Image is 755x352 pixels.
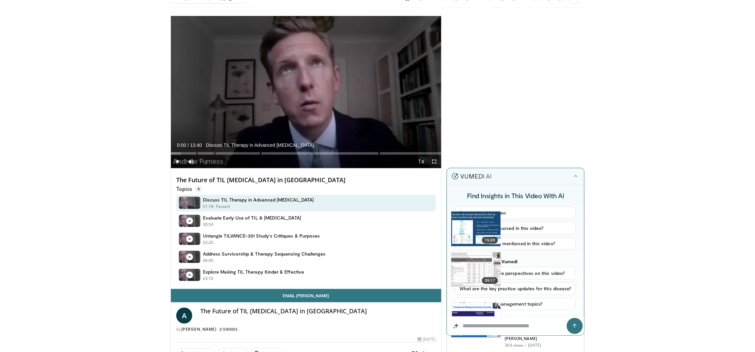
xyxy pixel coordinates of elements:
[203,269,304,275] h4: Explore Making TIL Therapy Kinder & Effective
[171,289,441,302] a: Email [PERSON_NAME]
[451,252,580,297] a: 09:17 ASCO® 2025 Insights: Real-World Effectiveness Comparison of Nivo + R… 2025 ASCO® Annual Mee...
[203,222,214,228] p: 00:54
[455,298,576,310] button: What are related management topics?
[528,343,541,348] p: [DATE]
[203,276,214,282] p: 03:10
[177,142,186,148] span: 0:00
[214,204,230,210] p: - Paused
[181,326,217,332] a: [PERSON_NAME]
[176,308,192,324] a: A
[447,317,584,335] input: Question for the AI
[171,155,184,168] button: Play
[418,336,436,342] div: [DATE]
[171,16,441,168] video-js: Video Player
[200,308,436,315] h4: The Future of TIL [MEDICAL_DATA] in [GEOGRAPHIC_DATA]
[455,267,576,280] button: What are alternative perspectives on this video?
[452,173,491,180] img: vumedi-ai-logo.v2.svg
[525,343,527,348] div: ·
[455,282,576,295] button: What are the key practice updates for this disease?
[451,211,580,247] a: 19:09 ASCO® 2025 Summary: [MEDICAL_DATA] Updates UChicago Medicine [PERSON_NAME] 246 views · [DATE]
[203,251,326,257] h4: Address Survivorship & Therapy Sequencing Challenges
[218,327,240,332] a: 2 Videos
[455,237,576,250] button: What therapies are mentioned in this video?
[451,212,501,246] img: e3f8699c-655a-40d7-9e09-ddaffb4702c0.150x105_q85_crop-smart_upscale.jpg
[190,142,202,148] span: 13:40
[203,233,320,239] h4: Untangle TILVANCE-301 Study's Critiques & Purposes
[176,177,436,184] h4: The Future of TIL [MEDICAL_DATA] in [GEOGRAPHIC_DATA]
[455,207,576,219] button: Summarize this video
[195,186,202,192] span: 5
[176,186,202,192] p: Topics
[505,336,580,341] p: [PERSON_NAME]
[451,303,501,338] img: aa2e6036-43dd-49f6-96eb-df15ef5c5a23.150x105_q85_crop-smart_upscale.jpg
[482,277,498,284] span: 09:17
[206,142,314,148] span: Discuss TIL Therapy in Advanced [MEDICAL_DATA]
[171,152,441,155] div: Progress Bar
[415,155,428,168] button: Playback Rate
[188,142,189,148] span: /
[455,191,576,200] h4: Find Insights in This Video With AI
[451,252,501,287] img: ae2f56e5-51f2-42f8-bc82-196091d75f3c.150x105_q85_crop-smart_upscale.jpg
[505,343,524,348] p: 369 views
[203,215,301,221] h4: Evaluate Early Use of TIL & [MEDICAL_DATA]
[428,155,441,168] button: Fullscreen
[451,303,580,348] a: 09:37 What Is the Appropriate Frontline [MEDICAL_DATA] for Therapy-Naive Ad… [PERSON_NAME][GEOGRA...
[203,197,314,203] h4: Discuss TIL Therapy in Advanced [MEDICAL_DATA]
[482,237,498,244] span: 19:09
[176,326,436,332] div: By
[455,259,576,264] p: Find more videos on Vumedi
[203,204,214,210] p: 01:18
[203,258,214,264] p: 06:00
[184,155,198,168] button: Mute
[203,240,214,246] p: 02:20
[455,222,576,235] button: What trials are discussed in this video?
